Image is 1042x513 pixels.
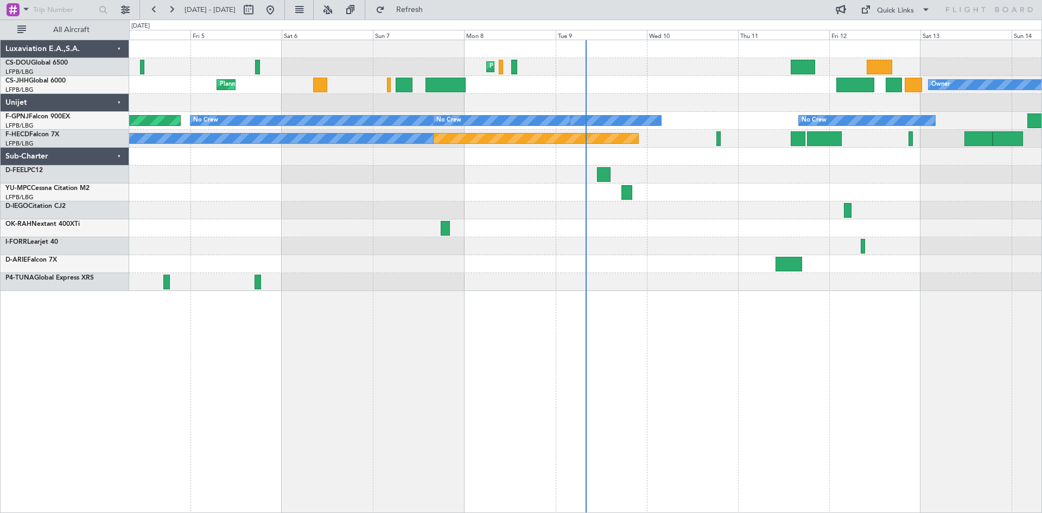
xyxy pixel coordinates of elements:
div: Planned Maint [GEOGRAPHIC_DATA] ([GEOGRAPHIC_DATA]) [490,59,660,75]
a: LFPB/LBG [5,140,34,148]
a: P4-TUNAGlobal Express XRS [5,275,94,281]
a: F-HECDFalcon 7X [5,131,59,138]
span: CS-JHH [5,78,29,84]
a: LFPB/LBG [5,68,34,76]
div: [DATE] [131,22,150,31]
span: D-IEGO [5,203,28,210]
span: OK-RAH [5,221,31,227]
span: D-FEEL [5,167,27,174]
span: P4-TUNA [5,275,34,281]
div: Sat 6 [282,30,373,40]
span: Refresh [387,6,433,14]
div: Fri 5 [190,30,282,40]
a: OK-RAHNextant 400XTi [5,221,80,227]
a: LFPB/LBG [5,193,34,201]
button: All Aircraft [12,21,118,39]
a: YU-MPCCessna Citation M2 [5,185,90,192]
div: Thu 11 [738,30,829,40]
div: Planned Maint [GEOGRAPHIC_DATA] ([GEOGRAPHIC_DATA]) [220,77,391,93]
button: Quick Links [855,1,936,18]
span: F-HECD [5,131,29,138]
div: Fri 12 [829,30,920,40]
span: CS-DOU [5,60,31,66]
div: Mon 8 [464,30,555,40]
span: I-FORR [5,239,27,245]
a: CS-JHHGlobal 6000 [5,78,66,84]
div: Thu 4 [99,30,190,40]
div: Sat 13 [920,30,1012,40]
div: Quick Links [877,5,914,16]
span: [DATE] - [DATE] [185,5,236,15]
div: Sun 7 [373,30,464,40]
span: All Aircraft [28,26,115,34]
a: F-GPNJFalcon 900EX [5,113,70,120]
div: No Crew [802,112,827,129]
span: F-GPNJ [5,113,29,120]
div: No Crew [436,112,461,129]
input: Trip Number [33,2,96,18]
a: D-FEELPC12 [5,167,43,174]
div: Wed 10 [647,30,738,40]
a: D-IEGOCitation CJ2 [5,203,66,210]
a: LFPB/LBG [5,122,34,130]
div: Owner [931,77,950,93]
button: Refresh [371,1,436,18]
a: LFPB/LBG [5,86,34,94]
div: No Crew [193,112,218,129]
span: YU-MPC [5,185,31,192]
div: Tue 9 [556,30,647,40]
a: D-ARIEFalcon 7X [5,257,57,263]
span: D-ARIE [5,257,27,263]
a: CS-DOUGlobal 6500 [5,60,68,66]
a: I-FORRLearjet 40 [5,239,58,245]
